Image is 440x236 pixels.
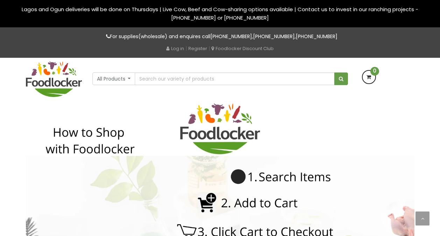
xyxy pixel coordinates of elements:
[188,45,207,52] a: Register
[370,67,379,76] span: 0
[209,45,210,52] span: |
[210,33,252,40] a: [PHONE_NUMBER]
[253,33,295,40] a: [PHONE_NUMBER]
[296,33,337,40] a: [PHONE_NUMBER]
[211,45,274,52] a: Foodlocker Discount Club
[26,61,82,97] img: FoodLocker
[92,72,135,85] button: All Products
[166,45,184,52] a: Log in
[26,33,414,41] p: For supplies(wholesale) and enquires call , ,
[135,72,334,85] input: Search our variety of products
[186,45,187,52] span: |
[22,6,418,21] span: Lagos and Ogun deliveries will be done on Thursdays | Live Cow, Beef and Cow-sharing options avai...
